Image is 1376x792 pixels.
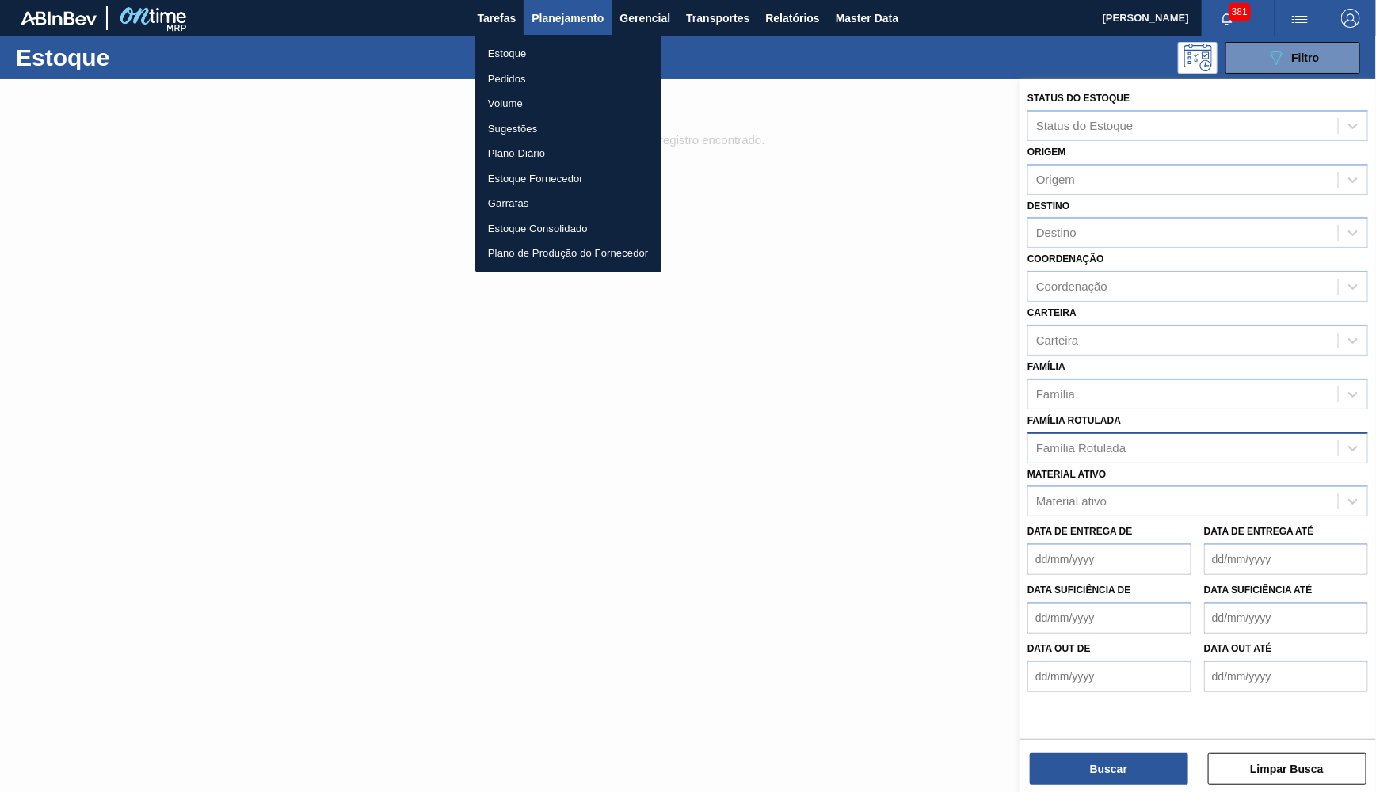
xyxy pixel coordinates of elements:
a: Estoque Fornecedor [475,166,661,192]
a: Plano de Produção do Fornecedor [475,241,661,266]
a: Volume [475,91,661,116]
a: Pedidos [475,67,661,92]
a: Sugestões [475,116,661,142]
a: Garrafas [475,191,661,216]
a: Plano Diário [475,141,661,166]
a: Estoque Consolidado [475,216,661,242]
a: Estoque [475,41,661,67]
